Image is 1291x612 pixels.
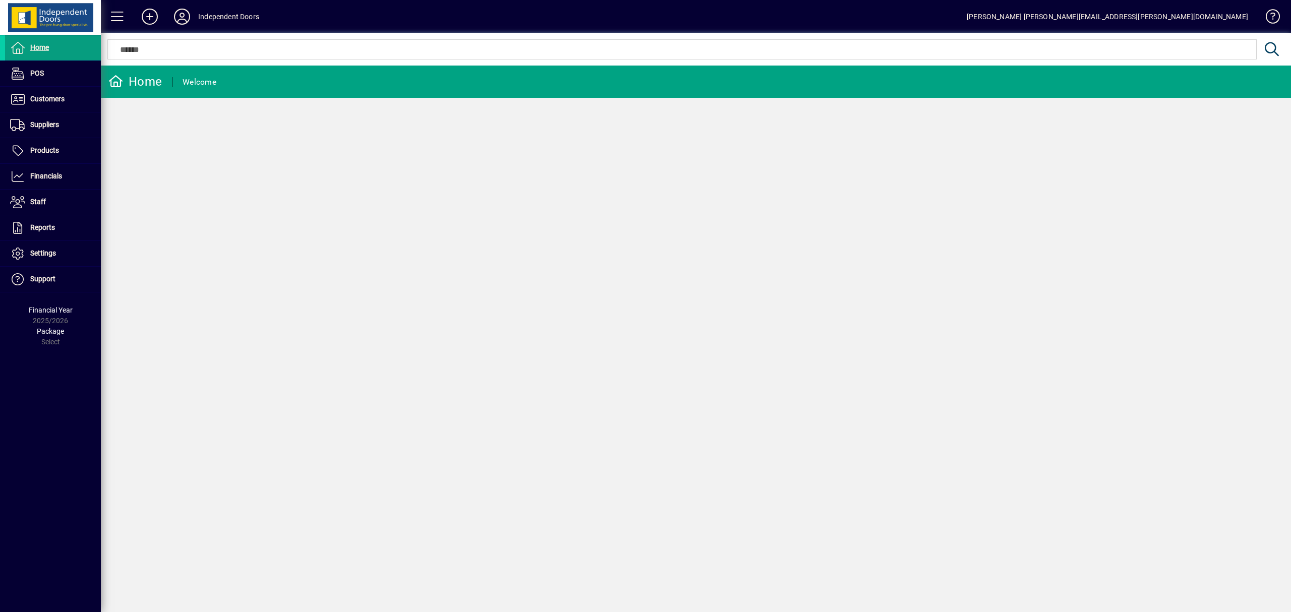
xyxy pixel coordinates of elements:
[30,69,44,77] span: POS
[134,8,166,26] button: Add
[30,249,56,257] span: Settings
[1258,2,1278,35] a: Knowledge Base
[5,138,101,163] a: Products
[5,190,101,215] a: Staff
[166,8,198,26] button: Profile
[30,198,46,206] span: Staff
[30,146,59,154] span: Products
[37,327,64,335] span: Package
[967,9,1248,25] div: [PERSON_NAME] [PERSON_NAME][EMAIL_ADDRESS][PERSON_NAME][DOMAIN_NAME]
[5,164,101,189] a: Financials
[30,120,59,129] span: Suppliers
[30,275,55,283] span: Support
[29,306,73,314] span: Financial Year
[30,223,55,231] span: Reports
[198,9,259,25] div: Independent Doors
[5,61,101,86] a: POS
[108,74,162,90] div: Home
[5,87,101,112] a: Customers
[5,215,101,240] a: Reports
[30,172,62,180] span: Financials
[5,112,101,138] a: Suppliers
[5,241,101,266] a: Settings
[30,95,65,103] span: Customers
[183,74,216,90] div: Welcome
[30,43,49,51] span: Home
[5,267,101,292] a: Support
